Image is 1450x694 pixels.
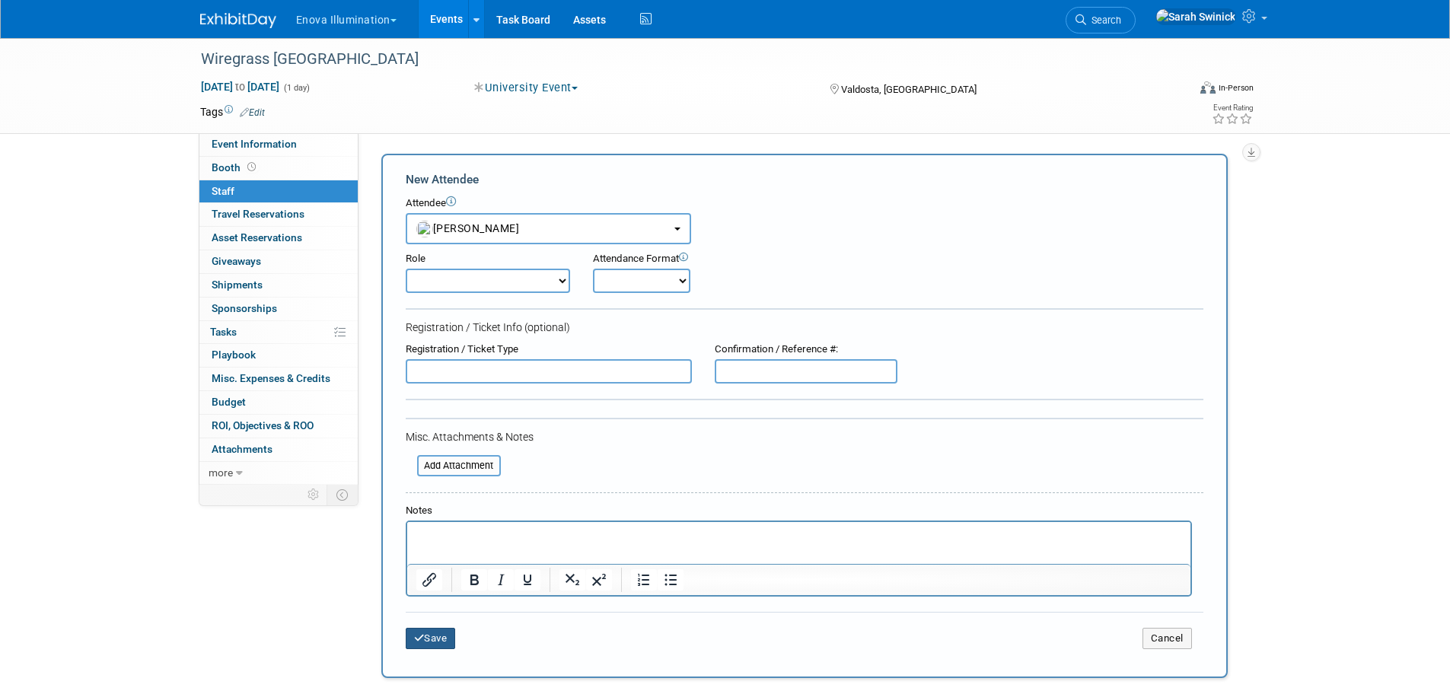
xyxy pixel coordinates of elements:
[406,196,1203,211] div: Attendee
[461,569,487,591] button: Bold
[199,180,358,203] a: Staff
[199,368,358,390] a: Misc. Expenses & Credits
[212,279,263,291] span: Shipments
[212,231,302,244] span: Asset Reservations
[406,429,1203,444] div: Misc. Attachments & Notes
[406,171,1203,188] div: New Attendee
[406,504,1192,518] div: Notes
[199,438,358,461] a: Attachments
[1212,104,1253,112] div: Event Rating
[212,419,314,431] span: ROI, Objectives & ROO
[199,274,358,297] a: Shipments
[631,569,657,591] button: Numbered list
[1155,8,1236,25] img: Sarah Swinick
[841,84,977,95] span: Valdosta, [GEOGRAPHIC_DATA]
[469,80,584,96] button: University Event
[212,185,234,197] span: Staff
[200,104,265,119] td: Tags
[327,485,358,505] td: Toggle Event Tabs
[407,522,1190,564] iframe: Rich Text Area
[1142,628,1192,649] button: Cancel
[199,391,358,414] a: Budget
[212,349,256,361] span: Playbook
[593,252,776,266] div: Attendance Format
[212,302,277,314] span: Sponsorships
[586,569,612,591] button: Superscript
[658,569,684,591] button: Bullet list
[301,485,327,505] td: Personalize Event Tab Strip
[199,462,358,485] a: more
[488,569,514,591] button: Italic
[200,13,276,28] img: ExhibitDay
[209,466,233,479] span: more
[1086,14,1121,26] span: Search
[1200,81,1216,94] img: Format-Inperson.png
[196,46,1165,73] div: Wiregrass [GEOGRAPHIC_DATA]
[233,81,247,93] span: to
[1098,79,1254,102] div: Event Format
[406,628,456,649] button: Save
[212,255,261,267] span: Giveaways
[416,222,520,234] span: [PERSON_NAME]
[406,252,570,266] div: Role
[212,372,330,384] span: Misc. Expenses & Credits
[1218,82,1254,94] div: In-Person
[199,250,358,273] a: Giveaways
[212,208,304,220] span: Travel Reservations
[416,569,442,591] button: Insert/edit link
[199,227,358,250] a: Asset Reservations
[406,320,1203,335] div: Registration / Ticket Info (optional)
[199,321,358,344] a: Tasks
[212,161,259,173] span: Booth
[199,344,358,367] a: Playbook
[212,396,246,408] span: Budget
[515,569,540,591] button: Underline
[406,342,692,357] div: Registration / Ticket Type
[715,342,897,357] div: Confirmation / Reference #:
[212,443,272,455] span: Attachments
[406,213,691,244] button: [PERSON_NAME]
[240,107,265,118] a: Edit
[1066,7,1136,33] a: Search
[210,326,237,338] span: Tasks
[559,569,585,591] button: Subscript
[244,161,259,173] span: Booth not reserved yet
[282,83,310,93] span: (1 day)
[199,133,358,156] a: Event Information
[200,80,280,94] span: [DATE] [DATE]
[199,298,358,320] a: Sponsorships
[199,157,358,180] a: Booth
[199,203,358,226] a: Travel Reservations
[199,415,358,438] a: ROI, Objectives & ROO
[212,138,297,150] span: Event Information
